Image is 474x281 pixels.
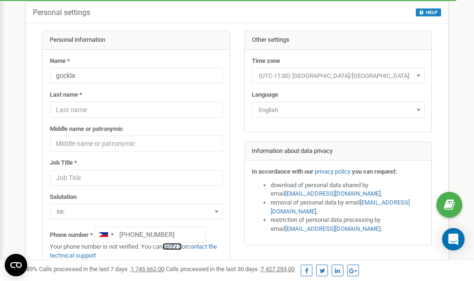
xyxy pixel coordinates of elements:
[252,168,313,175] strong: In accordance with our
[252,91,278,99] label: Language
[131,266,164,273] u: 1 745 662,00
[94,227,206,243] input: +1-800-555-55-55
[255,69,421,83] span: (UTC-11:00) Pacific/Midway
[315,168,350,175] a: privacy policy
[50,170,223,186] input: Job Title
[50,231,93,240] label: Phone number *
[50,243,223,260] p: Your phone number is not verified. You can or
[50,57,70,66] label: Name *
[252,102,425,118] span: English
[5,254,27,276] button: Open CMP widget
[43,31,230,50] div: Personal information
[271,216,425,233] li: restriction of personal data processing by email .
[50,159,77,167] label: Job Title *
[50,102,223,118] input: Last name
[163,243,182,250] a: verify it
[50,136,223,152] input: Middle name or patronymic
[50,204,223,220] span: Mr.
[50,91,82,99] label: Last name *
[39,266,164,273] span: Calls processed in the last 7 days :
[285,225,381,232] a: [EMAIL_ADDRESS][DOMAIN_NAME]
[255,104,421,117] span: English
[50,243,217,259] a: contact the technical support
[50,125,123,134] label: Middle name or patronymic
[352,168,397,175] strong: you can request:
[245,31,432,50] div: Other settings
[271,199,410,215] a: [EMAIL_ADDRESS][DOMAIN_NAME]
[252,57,280,66] label: Time zone
[271,198,425,216] li: removal of personal data by email ,
[261,266,295,273] u: 7 427 293,00
[166,266,295,273] span: Calls processed in the last 30 days :
[442,228,465,251] div: Open Intercom Messenger
[53,205,219,219] span: Mr.
[285,190,381,197] a: [EMAIL_ADDRESS][DOMAIN_NAME]
[416,8,441,16] button: HELP
[50,68,223,84] input: Name
[95,227,117,242] div: Telephone country code
[33,8,90,17] h5: Personal settings
[245,142,432,161] div: Information about data privacy
[271,181,425,198] li: download of personal data shared by email ,
[50,193,77,202] label: Salutation
[252,68,425,84] span: (UTC-11:00) Pacific/Midway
